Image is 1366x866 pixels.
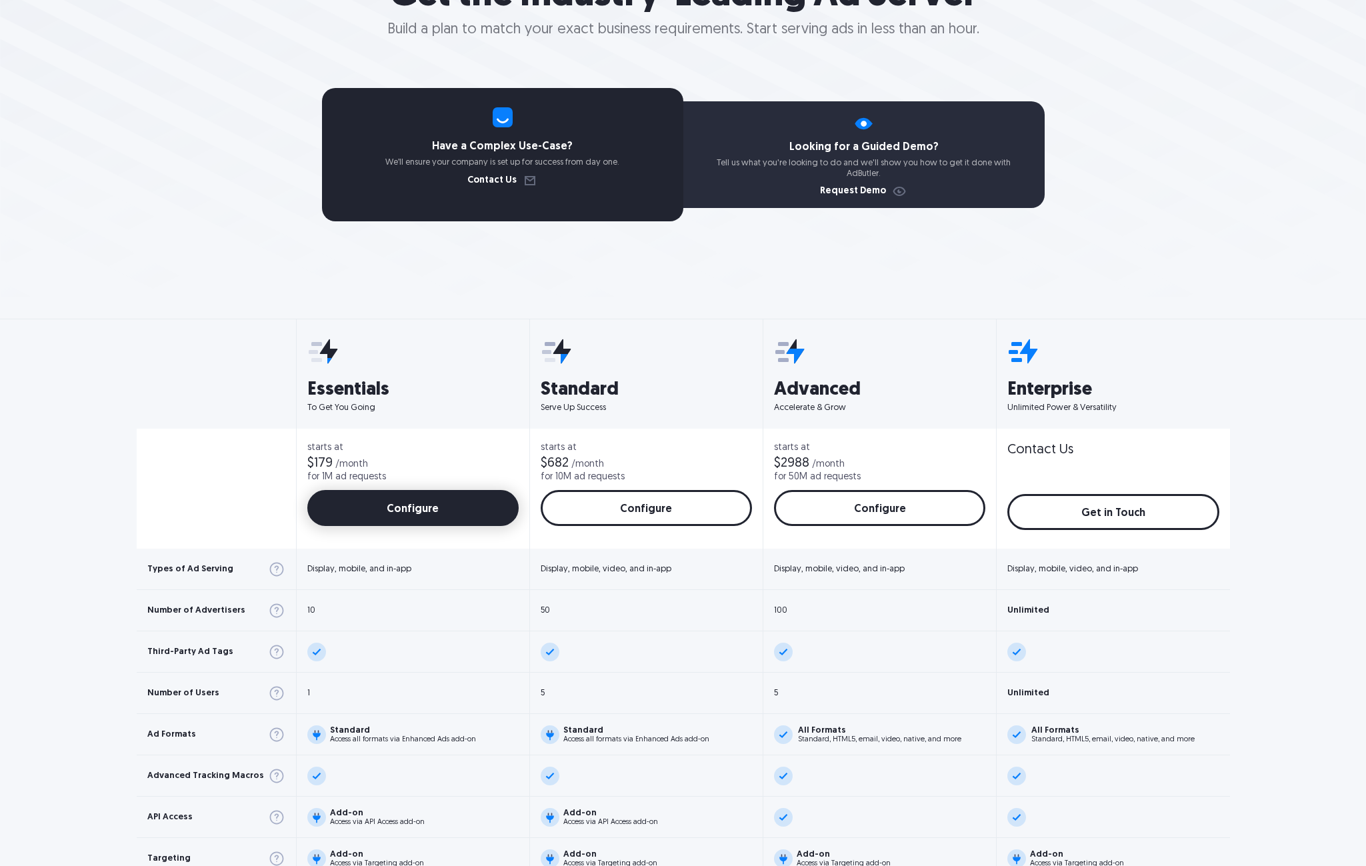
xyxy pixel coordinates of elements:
[1007,689,1049,697] div: Unlimited
[563,736,709,743] div: Access all formats via Enhanced Ads add-on
[330,809,425,817] div: Add-on
[774,381,985,399] h3: Advanced
[335,460,368,469] div: /month
[307,490,519,526] a: Configure
[683,142,1045,153] h4: Looking for a Guided Demo?
[322,141,683,152] h4: Have a Complex Use-Case?
[147,730,196,739] div: Ad Formats
[1007,443,1073,457] div: Contact Us
[541,473,625,482] div: for 10M ad requests
[541,606,550,615] div: 50
[797,850,891,859] div: Add-on
[147,771,264,780] div: Advanced Tracking Macros
[798,736,961,743] div: Standard, HTML5, email, video, native, and more
[541,443,752,453] div: starts at
[322,157,683,168] p: We’ll ensure your company is set up for success from day one.
[563,819,658,826] div: Access via API Access add-on
[541,381,752,399] h3: Standard
[541,565,671,573] div: Display, mobile, video, and in-app
[147,813,193,821] div: API Access
[1007,402,1219,414] p: Unlimited Power & Versatility
[774,443,985,453] div: starts at
[774,402,985,414] p: Accelerate & Grow
[541,402,752,414] p: Serve Up Success
[147,606,245,615] div: Number of Advertisers
[147,689,219,697] div: Number of Users
[774,565,905,573] div: Display, mobile, video, and in-app
[541,457,569,470] div: $682
[774,606,787,615] div: 100
[571,460,604,469] div: /month
[330,726,476,735] div: Standard
[307,402,519,414] p: To Get You Going
[330,736,476,743] div: Access all formats via Enhanced Ads add-on
[774,473,861,482] div: for 50M ad requests
[1031,736,1195,743] div: Standard, HTML5, email, video, native, and more
[307,689,310,697] div: 1
[147,565,233,573] div: Types of Ad Serving
[1007,606,1049,615] div: Unlimited
[798,726,961,735] div: All Formats
[467,176,538,185] a: Contact Us
[1031,726,1195,735] div: All Formats
[820,187,907,196] a: Request Demo
[147,854,191,863] div: Targeting
[307,473,386,482] div: for 1M ad requests
[307,381,519,399] h3: Essentials
[307,457,333,470] div: $179
[330,850,424,859] div: Add-on
[563,809,658,817] div: Add-on
[774,490,985,526] a: Configure
[774,457,809,470] div: $2988
[1007,494,1219,530] a: Get in Touch
[541,490,752,526] a: Configure
[774,689,778,697] div: 5
[683,158,1045,179] p: Tell us what you're looking to do and we'll show you how to get it done with AdButler.
[1007,381,1219,399] h3: Enterprise
[307,443,519,453] div: starts at
[147,647,233,656] div: Third-Party Ad Tags
[307,565,411,573] div: Display, mobile, and in-app
[307,606,315,615] div: 10
[563,850,657,859] div: Add-on
[1007,565,1138,573] div: Display, mobile, video, and in-app
[812,460,845,469] div: /month
[563,726,709,735] div: Standard
[541,689,545,697] div: 5
[1030,850,1124,859] div: Add-on
[330,819,425,826] div: Access via API Access add-on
